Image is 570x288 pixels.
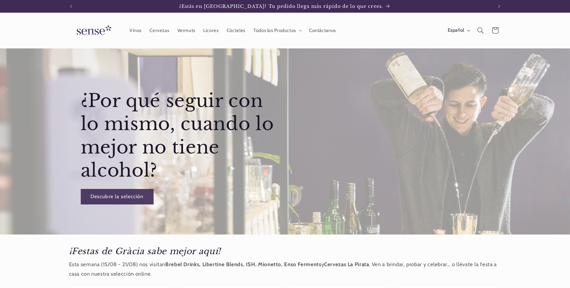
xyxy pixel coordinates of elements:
span: Licores [203,28,218,34]
span: Todos los Productos [253,28,296,34]
a: Vinos [125,23,145,37]
a: Descubre la selección [80,189,153,204]
span: Cervezas [149,28,169,34]
span: Español [448,27,464,34]
span: Vinos [130,28,142,34]
p: Esta semana (15/08 - 21/08) nos visitan y . Ven a brindar, probar y celebrar… o llévate la festa ... [69,260,501,279]
span: Vermuts [177,28,195,34]
a: Cócteles [223,23,249,37]
span: Contáctanos [309,28,336,34]
h2: ¿Por qué seguir con lo mismo, cuando lo mejor no tiene alcohol? [80,89,283,182]
img: Sense [69,22,117,40]
strong: Brebel Drinks, Libertine Blends, ISH, Mionetto, Enso Ferments [165,261,321,267]
span: ¿Estás en [GEOGRAPHIC_DATA]? Tu pedido llega más rápido de lo que crees. [179,3,383,9]
a: Cervezas [146,23,173,37]
span: Cócteles [227,28,245,34]
a: Licores [199,23,223,37]
button: Español [444,24,473,37]
a: Sense [66,19,119,42]
summary: Todos los Productos [249,23,305,37]
em: ¡Festas de Gràcia sabe mejor aquí! [69,246,221,256]
strong: Cervezas La Pirata [324,261,369,267]
summary: Búsqueda [473,23,488,38]
a: Contáctanos [305,23,340,37]
a: Vermuts [173,23,199,37]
